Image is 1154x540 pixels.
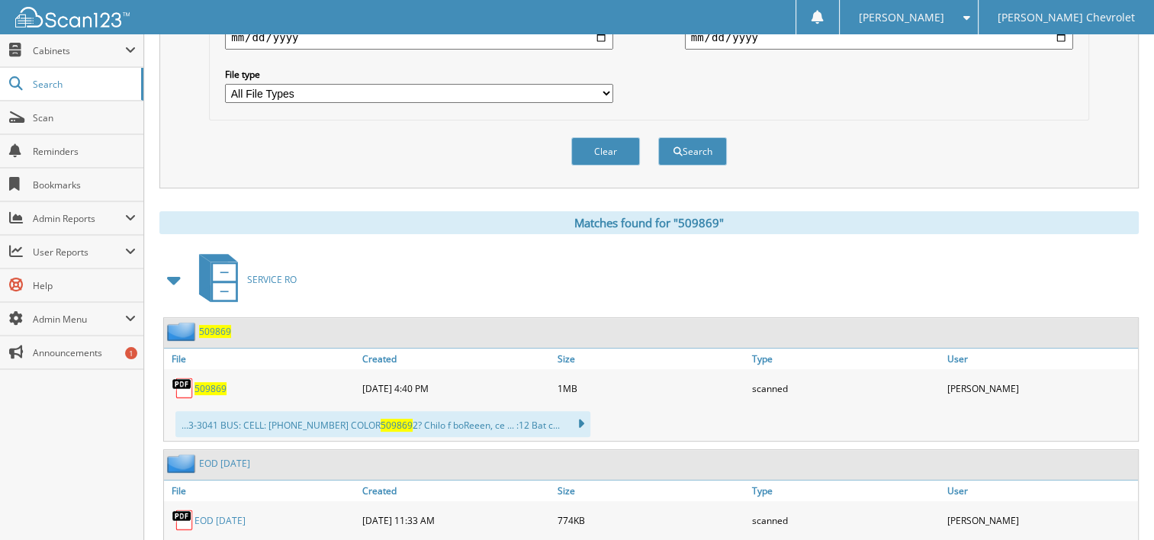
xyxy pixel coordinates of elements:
a: EOD [DATE] [194,514,246,527]
span: User Reports [33,246,125,259]
a: Created [358,481,553,501]
div: [DATE] 11:33 AM [358,505,553,535]
img: PDF.png [172,377,194,400]
a: 509869 [199,325,231,338]
div: [PERSON_NAME] [943,373,1138,403]
span: Scan [33,111,136,124]
span: Bookmarks [33,178,136,191]
div: [PERSON_NAME] [943,505,1138,535]
span: 509869 [381,419,413,432]
a: EOD [DATE] [199,457,250,470]
img: folder2.png [167,454,199,473]
a: Size [554,349,748,369]
img: scan123-logo-white.svg [15,7,130,27]
button: Search [658,137,727,166]
span: Search [33,78,133,91]
div: 1 [125,347,137,359]
span: Cabinets [33,44,125,57]
span: Admin Menu [33,313,125,326]
a: 509869 [194,382,227,395]
div: ...3-3041 BUS: CELL: [PHONE_NUMBER] COLOR 2? Chilo f boReeen, ce ... :12 Bat c... [175,411,590,437]
div: [DATE] 4:40 PM [358,373,553,403]
span: [PERSON_NAME] Chevrolet [998,13,1135,22]
button: Clear [571,137,640,166]
a: Created [358,349,553,369]
div: scanned [748,373,943,403]
input: start [225,25,613,50]
span: Announcements [33,346,136,359]
a: User [943,349,1138,369]
span: Help [33,279,136,292]
a: Size [554,481,748,501]
a: User [943,481,1138,501]
div: 1MB [554,373,748,403]
img: folder2.png [167,322,199,341]
img: PDF.png [172,509,194,532]
a: SERVICE RO [190,249,297,310]
a: File [164,349,358,369]
div: scanned [748,505,943,535]
a: Type [748,481,943,501]
span: SERVICE RO [247,273,297,286]
span: Reminders [33,145,136,158]
div: Matches found for "509869" [159,211,1139,234]
div: 774KB [554,505,748,535]
a: File [164,481,358,501]
label: File type [225,68,613,81]
span: [PERSON_NAME] [859,13,944,22]
input: end [685,25,1073,50]
a: Type [748,349,943,369]
span: Admin Reports [33,212,125,225]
